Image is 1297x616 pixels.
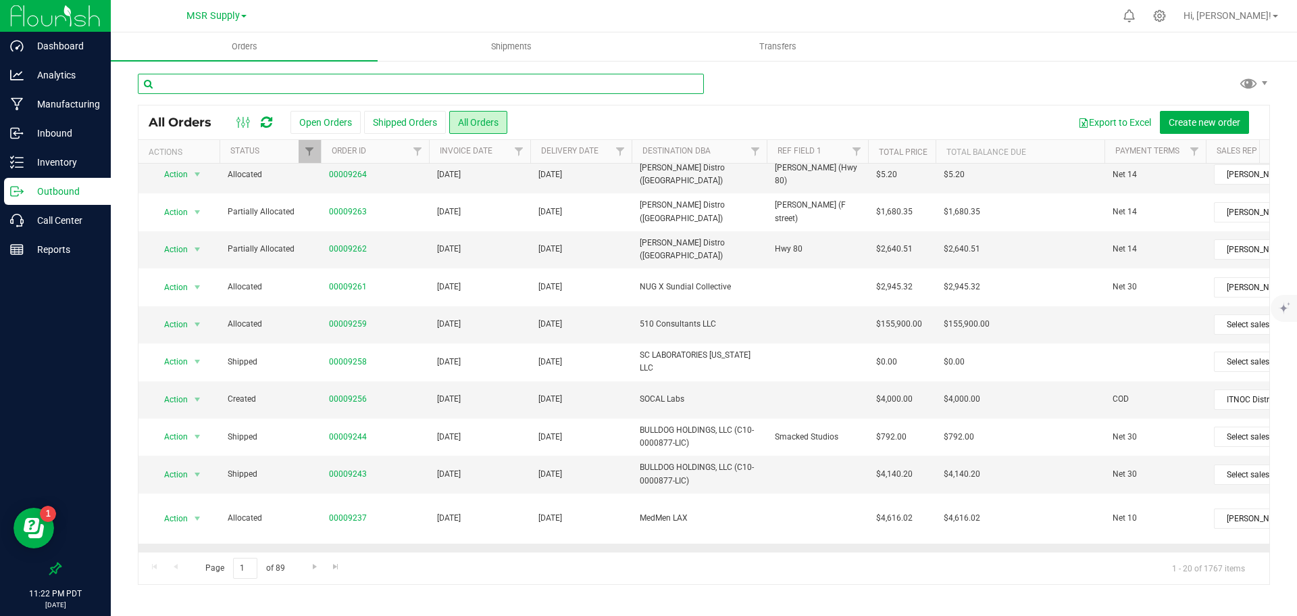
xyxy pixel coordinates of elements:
span: Net 30 [1113,468,1198,481]
span: Transfers [741,41,815,53]
span: [DATE] [437,356,461,369]
span: Allocated [228,318,313,331]
input: Search Order ID, Destination, Customer PO... [138,74,704,94]
p: Outbound [24,183,105,199]
label: Pin the sidebar to full width on large screens [49,562,62,575]
span: [DATE] [538,393,562,406]
inline-svg: Outbound [10,185,24,198]
iframe: Resource center [14,508,54,548]
span: BULLDOG HOLDINGS, LLC (C10-0000877-LIC) [640,461,759,487]
span: $4,140.20 [876,468,913,481]
th: Total Balance Due [936,140,1104,164]
span: [DATE] [538,356,562,369]
span: [DATE] [538,243,562,256]
div: Actions [149,147,214,157]
span: $155,900.00 [944,318,990,331]
span: SC LABORATORIES [US_STATE] LLC [640,349,759,375]
span: Action [152,352,188,371]
p: 11:22 PM PDT [6,588,105,600]
a: Filter [407,140,429,163]
p: Inbound [24,125,105,141]
span: Partially Allocated [228,243,313,256]
span: Hwy 80 [775,243,803,256]
a: Transfers [644,32,911,61]
iframe: Resource center unread badge [40,506,56,522]
span: $2,945.32 [944,281,980,293]
a: Shipments [378,32,644,61]
span: COD [1113,393,1198,406]
span: MSR Supply [186,10,240,22]
span: [DATE] [437,468,461,481]
a: Ref Field 1 [778,146,821,156]
button: Open Orders [290,111,361,134]
span: Action [152,278,188,297]
span: select [189,203,206,222]
a: Total Price [879,147,927,157]
inline-svg: Manufacturing [10,97,24,111]
span: select [189,315,206,334]
input: 1 [233,558,257,579]
span: [DATE] [437,512,461,525]
a: 00009258 [329,356,367,369]
span: Action [152,203,188,222]
span: Shipped [228,468,313,481]
a: 00009237 [329,512,367,525]
inline-svg: Dashboard [10,39,24,53]
span: Net 30 [1113,431,1198,444]
span: $2,640.51 [944,243,980,256]
a: Filter [846,140,868,163]
a: Filter [744,140,767,163]
button: Shipped Orders [364,111,446,134]
span: Allocated [228,168,313,181]
span: select [189,352,206,371]
a: Order ID [332,146,366,156]
span: [DATE] [437,243,461,256]
span: Net 14 [1113,168,1198,181]
a: 00009262 [329,243,367,256]
span: Action [152,465,188,484]
span: select [189,390,206,409]
span: Smacked Studios [775,431,838,444]
span: select [189,465,206,484]
span: $2,945.32 [876,281,913,293]
span: $4,000.00 [944,393,980,406]
span: [DATE] [437,206,461,218]
span: Hi, [PERSON_NAME]! [1184,10,1271,21]
span: NUG X Sundial Collective [640,281,759,293]
span: BULLDOG HOLDINGS, LLC (C10-0000877-LIC) [640,424,759,450]
span: $792.00 [876,431,907,444]
button: Create new order [1160,111,1249,134]
a: Sales Rep [1217,146,1257,156]
span: [PERSON_NAME] Distro ([GEOGRAPHIC_DATA]) [640,237,759,262]
p: Reports [24,241,105,258]
p: Call Center [24,212,105,229]
span: $792.00 [944,431,974,444]
a: Filter [508,140,530,163]
a: Go to the next page [305,558,324,576]
span: SOCAL Labs [640,393,759,406]
p: Manufacturing [24,96,105,112]
a: Go to the last page [326,558,346,576]
span: Action [152,165,188,184]
span: Action [152,240,188,259]
span: [DATE] [538,512,562,525]
span: [DATE] [538,468,562,481]
span: Allocated [228,281,313,293]
inline-svg: Reports [10,243,24,256]
a: Status [230,146,259,156]
span: Allocated [228,512,313,525]
a: Delivery Date [541,146,599,156]
span: Create new order [1169,117,1240,128]
inline-svg: Call Center [10,214,24,227]
span: $4,616.02 [944,512,980,525]
a: 00009243 [329,468,367,481]
span: Partially Allocated [228,206,313,218]
span: Action [152,427,188,446]
span: [DATE] [538,431,562,444]
a: Invoice Date [440,146,492,156]
p: [DATE] [6,600,105,610]
span: Net 10 [1113,512,1198,525]
span: [PERSON_NAME] (Hwy 80) [775,162,860,187]
button: All Orders [449,111,507,134]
